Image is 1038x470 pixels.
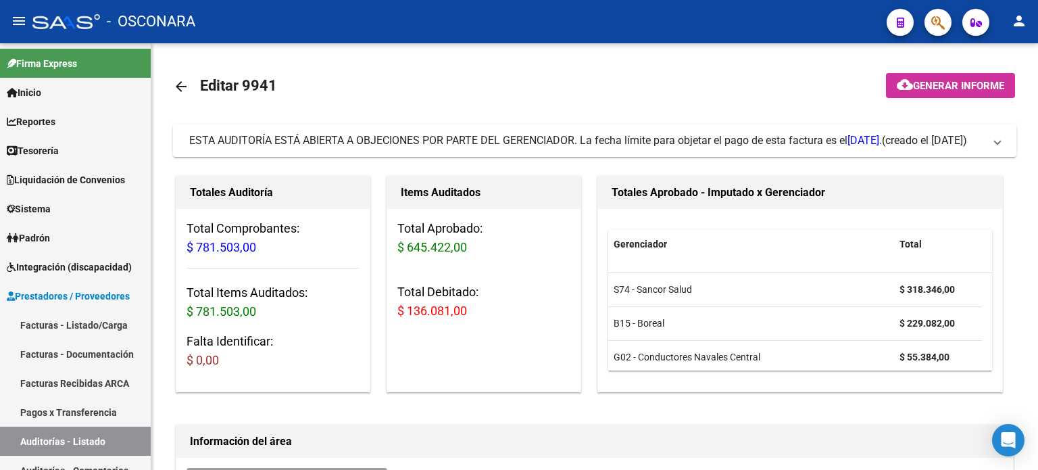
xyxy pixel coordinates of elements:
[899,318,955,329] strong: $ 229.082,00
[7,143,59,158] span: Tesorería
[397,240,467,254] span: $ 645.422,00
[7,172,125,187] span: Liquidación de Convenios
[190,431,999,452] h1: Información del área
[614,318,664,329] span: B15 - Boreal
[894,230,982,259] datatable-header-cell: Total
[608,230,894,259] datatable-header-cell: Gerenciador
[7,85,41,100] span: Inicio
[187,283,360,321] h3: Total Items Auditados:
[397,283,570,321] h3: Total Debitado:
[1011,13,1027,29] mat-icon: person
[7,260,132,275] span: Integración (discapacidad)
[397,219,570,257] h3: Total Aprobado:
[187,353,219,367] span: $ 0,00
[190,182,356,204] h1: Totales Auditoría
[200,77,277,94] span: Editar 9941
[7,114,55,129] span: Reportes
[897,76,913,93] mat-icon: cloud_download
[401,182,567,204] h1: Items Auditados
[899,284,955,295] strong: $ 318.346,00
[187,332,360,370] h3: Falta Identificar:
[107,7,195,37] span: - OSCONARA
[189,134,882,147] span: ESTA AUDITORÍA ESTÁ ABIERTA A OBJECIONES POR PARTE DEL GERENCIADOR. La fecha límite para objetar ...
[614,352,760,362] span: G02 - Conductores Navales Central
[886,73,1015,98] button: Generar informe
[847,134,882,147] span: [DATE].
[913,80,1004,92] span: Generar informe
[187,219,360,257] h3: Total Comprobantes:
[11,13,27,29] mat-icon: menu
[397,304,467,318] span: $ 136.081,00
[899,352,949,362] strong: $ 55.384,00
[173,78,189,95] mat-icon: arrow_back
[614,284,692,295] span: S74 - Sancor Salud
[187,240,256,254] span: $ 781.503,00
[7,289,130,304] span: Prestadores / Proveedores
[612,182,989,204] h1: Totales Aprobado - Imputado x Gerenciador
[7,231,50,245] span: Padrón
[173,124,1016,157] mat-expansion-panel-header: ESTA AUDITORÍA ESTÁ ABIERTA A OBJECIONES POR PARTE DEL GERENCIADOR. La fecha límite para objetar ...
[992,424,1024,456] div: Open Intercom Messenger
[614,239,667,250] span: Gerenciador
[7,56,77,71] span: Firma Express
[882,133,967,148] span: (creado el [DATE])
[899,239,922,250] span: Total
[7,202,51,216] span: Sistema
[187,304,256,319] span: $ 781.503,00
